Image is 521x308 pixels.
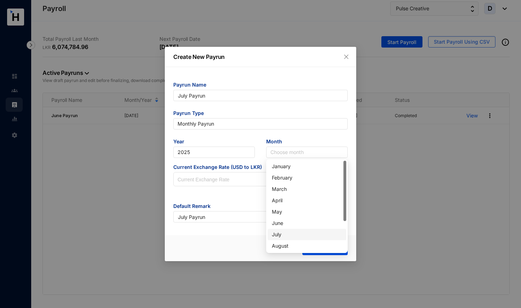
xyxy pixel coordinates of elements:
[173,203,348,211] span: Default Remark
[173,164,348,172] span: Current Exchange Rate (USD to LKR)
[173,81,348,90] span: Payrun Name
[268,206,346,218] div: May
[174,172,347,187] input: Current Exchange Rate
[272,185,342,193] div: March
[272,219,342,227] div: June
[178,147,251,158] span: 2025
[272,208,342,216] div: May
[272,163,342,170] div: January
[272,197,342,204] div: April
[272,174,342,182] div: February
[268,218,346,229] div: June
[173,110,348,118] span: Payrun Type
[178,119,343,129] span: Monthly Payrun
[272,231,342,238] div: July
[272,242,342,250] div: August
[266,138,348,147] span: Month
[343,54,349,60] span: close
[173,53,348,61] p: Create New Payrun
[268,183,346,195] div: March
[268,229,346,240] div: July
[268,172,346,183] div: February
[268,161,346,172] div: January
[268,240,346,252] div: August
[173,211,348,222] input: Eg: Salary November
[173,138,255,147] span: Year
[342,53,350,61] button: Close
[268,195,346,206] div: April
[173,90,348,101] input: Eg: November Payrun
